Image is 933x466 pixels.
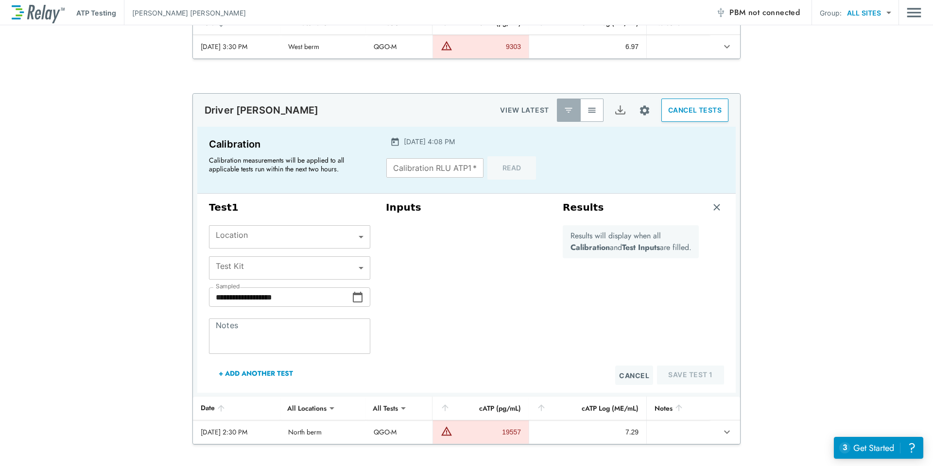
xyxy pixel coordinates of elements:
[441,425,452,437] img: Warning
[608,99,632,122] button: Export
[536,402,639,414] div: cATP Log (ME/mL)
[729,6,800,19] span: PBM
[280,420,366,444] td: North berm
[563,201,604,214] h3: Results
[907,3,921,22] button: Main menu
[201,427,273,437] div: [DATE] 2:30 PM
[366,399,405,418] div: All Tests
[639,104,651,116] img: Settings Icon
[748,7,800,18] span: not connected
[390,137,400,147] img: Calender Icon
[386,201,547,214] h3: Inputs
[537,427,639,437] div: 7.29
[76,8,116,18] p: ATP Testing
[205,104,318,116] p: Driver [PERSON_NAME]
[209,156,364,173] p: Calibration measurements will be applied to all applicable tests run within the next two hours.
[193,397,280,420] th: Date
[209,362,303,385] button: + Add Another Test
[455,42,521,51] div: 9303
[455,427,521,437] div: 19557
[280,35,366,58] td: West berm
[441,40,452,51] img: Warning
[201,42,273,51] div: [DATE] 3:30 PM
[216,283,240,290] label: Sampled
[834,437,923,459] iframe: Resource center
[193,397,740,444] table: sticky table
[614,104,626,116] img: Export Icon
[719,424,735,440] button: expand row
[564,105,573,115] img: Latest
[366,420,432,444] td: QGO-M
[440,402,521,414] div: cATP (pg/mL)
[719,38,735,55] button: expand row
[209,201,370,214] h3: Test 1
[500,104,549,116] p: VIEW LATEST
[12,2,65,23] img: LuminUltra Relay
[712,3,804,22] button: PBM not connected
[404,136,455,147] p: [DATE] 4:08 PM
[209,136,369,152] p: Calibration
[570,242,610,253] b: Calibration
[820,8,842,18] p: Group:
[280,399,333,418] div: All Locations
[587,105,597,115] img: View All
[907,3,921,22] img: Drawer Icon
[632,98,657,123] button: Site setup
[209,287,352,307] input: Choose date, selected date is Sep 23, 2025
[537,42,639,51] div: 6.97
[716,8,726,17] img: Offline Icon
[570,230,691,253] p: Results will display when all and are filled.
[132,8,246,18] p: [PERSON_NAME] [PERSON_NAME]
[712,202,722,212] img: Remove
[615,366,653,385] button: Cancel
[193,11,740,59] table: sticky table
[655,402,702,414] div: Notes
[622,242,660,253] b: Test Inputs
[366,35,432,58] td: QGO-M
[661,99,728,122] button: CANCEL TESTS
